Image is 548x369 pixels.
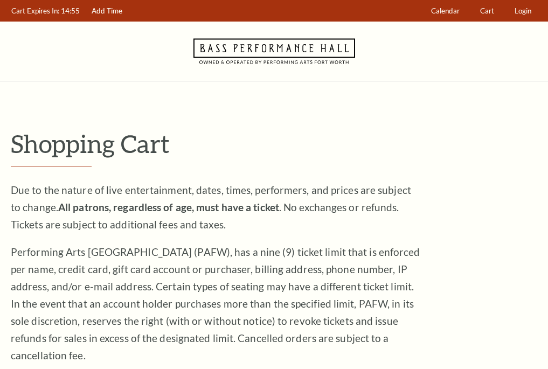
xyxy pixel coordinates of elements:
[11,184,411,231] span: Due to the nature of live entertainment, dates, times, performers, and prices are subject to chan...
[87,1,128,22] a: Add Time
[11,6,59,15] span: Cart Expires In:
[61,6,80,15] span: 14:55
[475,1,500,22] a: Cart
[510,1,537,22] a: Login
[480,6,494,15] span: Cart
[515,6,531,15] span: Login
[11,243,420,364] p: Performing Arts [GEOGRAPHIC_DATA] (PAFW), has a nine (9) ticket limit that is enforced per name, ...
[426,1,465,22] a: Calendar
[431,6,460,15] span: Calendar
[58,201,279,213] strong: All patrons, regardless of age, must have a ticket
[11,130,537,157] p: Shopping Cart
